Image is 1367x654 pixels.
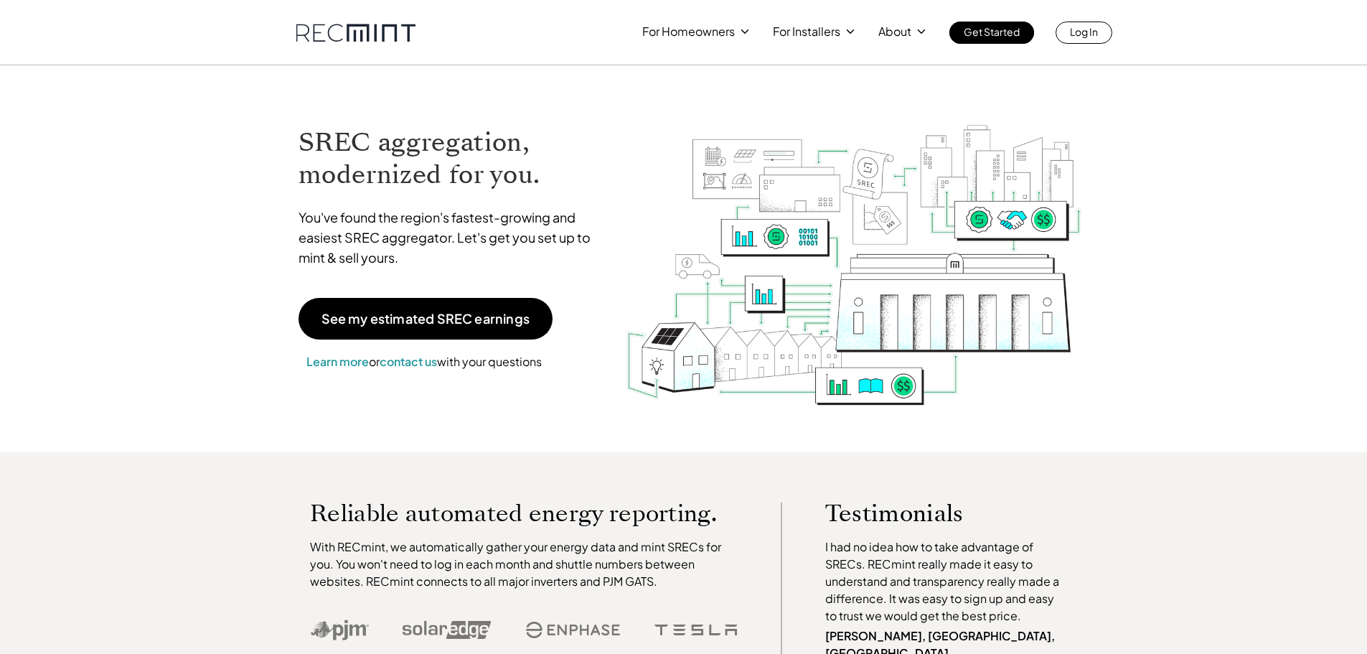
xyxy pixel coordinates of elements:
p: Reliable automated energy reporting. [310,503,738,524]
p: Testimonials [825,503,1039,524]
p: or with your questions [299,352,550,371]
p: I had no idea how to take advantage of SRECs. RECmint really made it easy to understand and trans... [825,538,1066,625]
p: For Homeowners [642,22,735,42]
img: RECmint value cycle [625,87,1083,409]
p: See my estimated SREC earnings [321,312,530,325]
p: You've found the region's fastest-growing and easiest SREC aggregator. Let's get you set up to mi... [299,207,604,268]
a: contact us [380,354,437,369]
p: With RECmint, we automatically gather your energy data and mint SRECs for you. You won't need to ... [310,538,738,590]
p: Log In [1070,22,1098,42]
p: For Installers [773,22,840,42]
a: See my estimated SREC earnings [299,298,553,340]
a: Log In [1056,22,1112,44]
h1: SREC aggregation, modernized for you. [299,126,604,191]
a: Learn more [306,354,369,369]
p: Get Started [964,22,1020,42]
p: About [878,22,911,42]
a: Get Started [949,22,1034,44]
